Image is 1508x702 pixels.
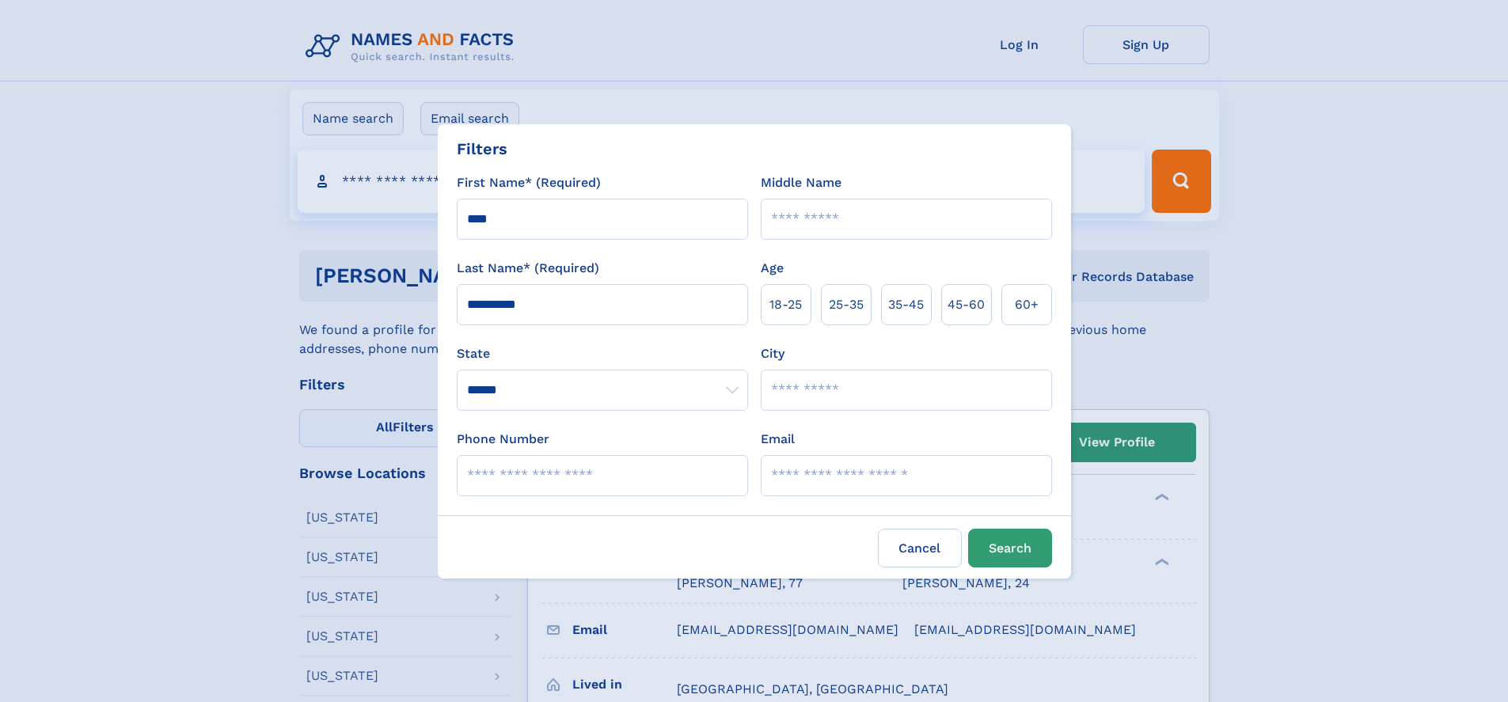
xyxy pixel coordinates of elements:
[761,173,841,192] label: Middle Name
[948,295,985,314] span: 45‑60
[878,529,962,567] label: Cancel
[457,173,601,192] label: First Name* (Required)
[761,259,784,278] label: Age
[769,295,802,314] span: 18‑25
[888,295,924,314] span: 35‑45
[761,430,795,449] label: Email
[457,430,549,449] label: Phone Number
[761,344,784,363] label: City
[829,295,864,314] span: 25‑35
[457,137,507,161] div: Filters
[457,344,748,363] label: State
[968,529,1052,567] button: Search
[457,259,599,278] label: Last Name* (Required)
[1015,295,1039,314] span: 60+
